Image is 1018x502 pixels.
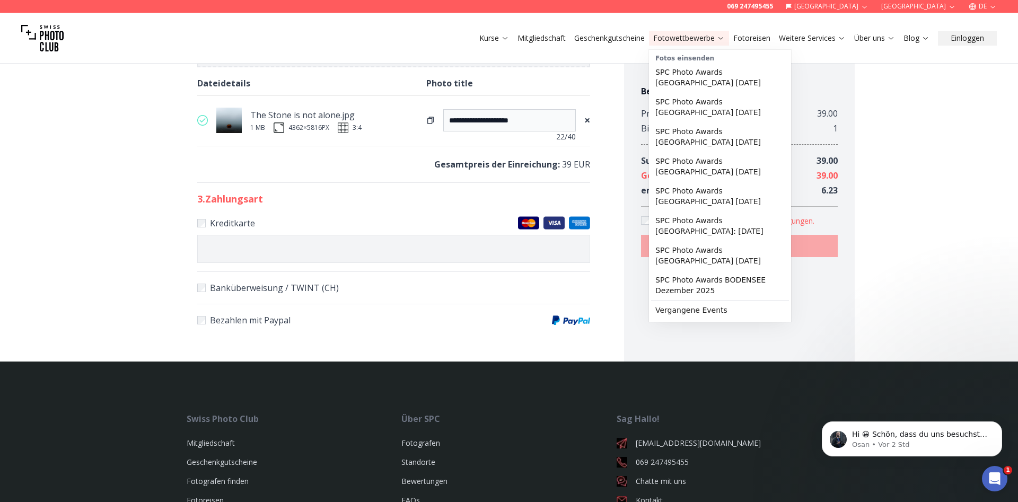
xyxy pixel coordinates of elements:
span: 6.23 [821,184,838,196]
div: 4362 × 5816 PX [288,124,329,132]
a: Mitgliedschaft [517,33,566,43]
div: Fotos einsenden [651,52,789,63]
div: 1 MB [250,124,265,132]
button: Blog [899,31,934,46]
a: Blog [903,33,929,43]
div: Sag Hallo! [617,412,831,425]
a: SPC Photo Awards [GEOGRAPHIC_DATA] [DATE] [651,92,789,122]
button: Kurse [475,31,513,46]
div: Gesamtsumme [641,168,707,183]
a: Vergangene Events [651,301,789,320]
div: enthaltene MwSt. 19 % [641,183,738,198]
a: Geschenkgutscheine [187,457,257,467]
span: 39.00 [817,155,838,166]
div: Swiss Photo Club [187,412,401,425]
img: ratio [338,122,348,133]
img: Paypal [552,315,590,325]
img: size [274,122,284,133]
a: Über uns [854,33,895,43]
a: 069 247495455 [727,2,773,11]
a: Chatte mit uns [617,476,831,487]
a: Fotografen [401,438,440,448]
img: valid [197,115,208,126]
a: Bewertungen [401,476,447,486]
div: Über SPC [401,412,616,425]
h4: Bestellübersicht [641,85,838,98]
a: Mitgliedschaft [187,438,235,448]
div: The Stone is not alone.jpg [250,108,362,122]
div: Preis [641,106,661,121]
a: Fotowettbewerbe [653,33,725,43]
iframe: Intercom live chat [982,466,1007,491]
input: KreditkarteMaster CardsVisaAmerican Express [197,219,206,227]
a: Geschenkgutscheine [574,33,645,43]
a: SPC Photo Awards [GEOGRAPHIC_DATA]: [DATE] [651,211,789,241]
div: Dateidetails [197,76,427,91]
button: Fotowettbewerbe [649,31,729,46]
b: Gesamtpreis der Einreichung : [434,158,560,170]
a: Fotoreisen [733,33,770,43]
div: Bilder [641,121,664,136]
button: Einloggen [938,31,997,46]
label: Kreditkarte [197,216,591,231]
div: Summe [641,153,673,168]
input: Bezahlen mit PaypalPaypal [197,316,206,324]
span: 39.00 [817,170,838,181]
a: SPC Photo Awards BODENSEE Dezember 2025 [651,270,789,300]
label: Bezahlen mit Paypal [197,313,591,328]
a: Kurse [479,33,509,43]
button: BESTELLEN [641,235,838,257]
div: 1 [833,121,838,136]
img: Visa [543,216,565,230]
span: 3:4 [353,124,362,132]
button: Fotoreisen [729,31,775,46]
a: SPC Photo Awards [GEOGRAPHIC_DATA] [DATE] [651,181,789,211]
label: Banküberweisung / TWINT (CH) [197,280,591,295]
img: Master Cards [518,216,539,230]
img: Swiss photo club [21,17,64,59]
a: Fotografen finden [187,476,249,486]
a: Standorte [401,457,435,467]
button: Weitere Services [775,31,850,46]
a: SPC Photo Awards [GEOGRAPHIC_DATA] [DATE] [651,152,789,181]
button: Geschenkgutscheine [570,31,649,46]
iframe: Sicherer Eingaberahmen für Kartenzahlungen [204,244,584,254]
input: Banküberweisung / TWINT (CH) [197,284,206,292]
img: American Express [569,216,590,230]
h2: 3 . Zahlungsart [197,191,591,206]
a: SPC Photo Awards [GEOGRAPHIC_DATA] [DATE] [651,63,789,92]
span: 1 [1004,466,1012,474]
button: Über uns [850,31,899,46]
img: thumb [216,108,242,133]
a: SPC Photo Awards [GEOGRAPHIC_DATA] [DATE] [651,241,789,270]
a: SPC Photo Awards [GEOGRAPHIC_DATA] [DATE] [651,122,789,152]
p: 39 EUR [197,157,591,172]
a: [EMAIL_ADDRESS][DOMAIN_NAME] [617,438,831,448]
button: Mitgliedschaft [513,31,570,46]
input: Accept terms [641,216,650,225]
div: Photo title [426,76,590,91]
iframe: Intercom notifications Nachricht [806,399,1018,473]
span: 22 /40 [556,131,576,142]
a: Weitere Services [779,33,846,43]
div: 39.00 [817,106,838,121]
a: 069 247495455 [617,457,831,468]
span: × [584,113,590,128]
